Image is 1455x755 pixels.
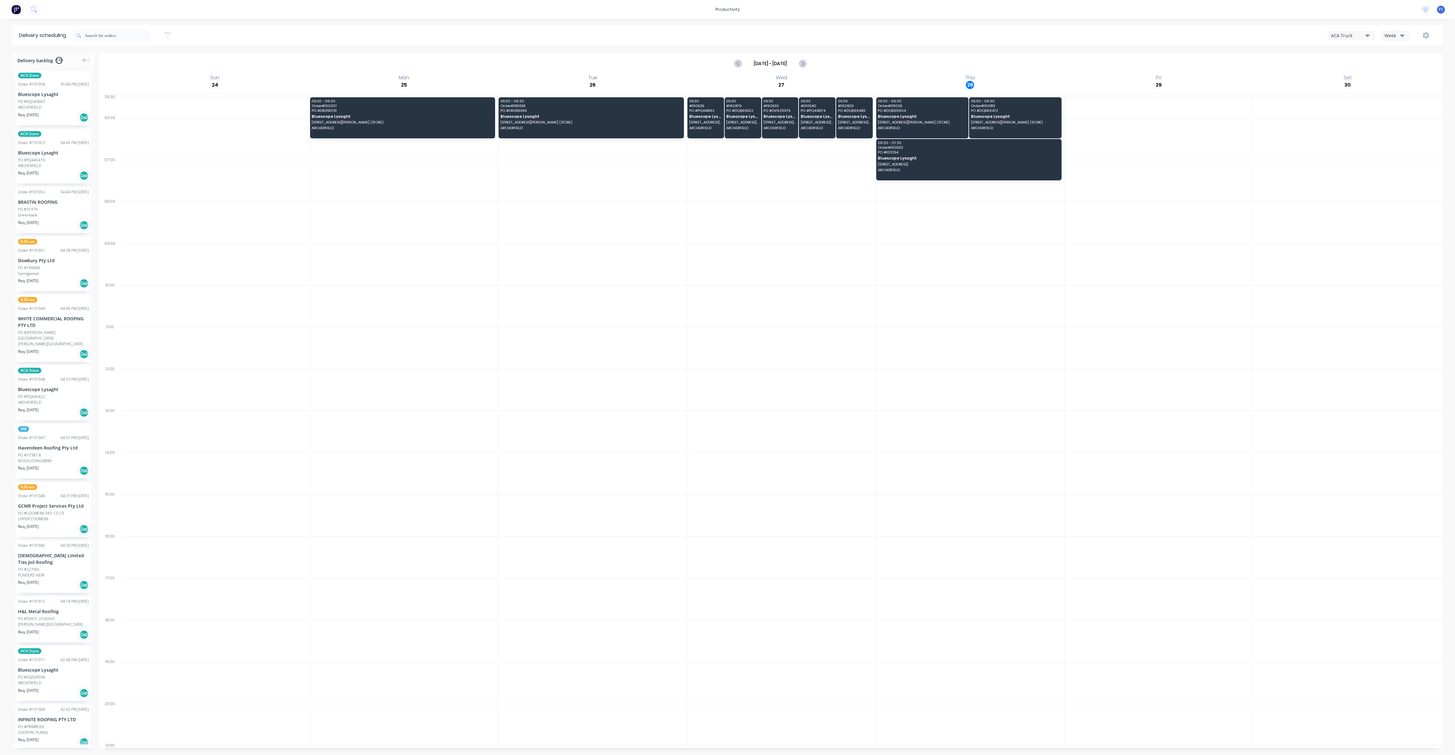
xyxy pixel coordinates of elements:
div: PO #227965 [18,567,40,572]
span: Order # 190337 [312,104,492,108]
div: 19:00 [99,658,121,700]
div: Order # 191056 [18,82,45,87]
span: [STREET_ADDRESS][PERSON_NAME] (STORE) [726,120,759,124]
div: Order # 191052 [18,189,45,195]
div: Bluescope Lysaght [18,667,89,673]
span: ACA Store [18,131,41,137]
div: WOOLLOONGABBA [18,458,89,464]
span: PO # 103254 [878,150,1058,154]
div: ACA Truck [1331,32,1365,39]
div: Order # 191053 [18,140,45,146]
div: Delivery scheduling [13,25,72,45]
div: Del [79,171,89,180]
span: PO # PQ445174 [801,109,834,112]
div: FLINDERS VIEW [18,572,89,578]
div: Sun [208,75,221,81]
span: ARCHERFIELD [878,168,1058,172]
div: 27 [777,81,786,89]
div: 21:00 [99,742,121,749]
span: 05:30 [801,99,834,103]
div: 04:31 PM [DATE] [61,435,89,441]
div: 11:00 [99,323,121,365]
div: Del [79,630,89,639]
span: 06:30 - 07:30 [878,141,1058,145]
div: Order # 191015 [18,599,45,604]
div: 06:00 [99,114,121,156]
span: [STREET_ADDRESS][PERSON_NAME] (STORE) [838,120,871,124]
span: AM [18,426,29,432]
span: [STREET_ADDRESS][PERSON_NAME] (STORE) [689,120,722,124]
span: Order # 191036 [878,104,966,108]
div: 13:00 [99,407,121,449]
div: BRASTIN ROOFING [18,199,89,205]
span: PO # DN355384 [500,109,680,112]
span: Order # 190813 [971,104,1059,108]
span: Req. [DATE] [18,407,39,413]
span: ARCHERFIELD [971,126,1059,130]
span: 05:30 [838,99,871,103]
div: 04:44 PM [DATE] [61,189,89,195]
span: Req. [DATE] [18,524,39,529]
span: ARCHERFIELD [500,126,680,130]
span: [STREET_ADDRESS][PERSON_NAME] (STORE) [763,120,796,124]
span: ARCHERFIELD [726,126,759,130]
span: 05:30 [726,99,759,103]
span: Bluescope Lysaght [878,156,1058,160]
div: PO #37381 B [18,452,41,458]
div: PO #50931-25303HC [18,616,55,622]
div: ARCHERFIELD [18,680,89,686]
span: PO # DQ569483 [838,109,871,112]
span: PO # DQ569604 [878,109,966,112]
span: Req. [DATE] [18,629,39,635]
div: 14:00 [99,449,121,491]
div: Week [1385,32,1403,39]
div: Greenbank [18,212,89,218]
div: 24 [211,81,219,89]
div: Del [79,466,89,475]
span: Req. [DATE] [18,112,39,118]
div: Bluescope Lysaght [18,149,89,156]
input: Search for orders [85,29,151,42]
span: Req. [DATE] [18,220,39,226]
div: 29 [1155,81,1163,89]
span: # 190540 [801,104,834,108]
div: PO #COOMERA 343-12123 [18,510,64,516]
span: Bluescope Lysaght [878,114,966,118]
span: 05:30 - 06:30 [312,99,492,103]
div: [PERSON_NAME][GEOGRAPHIC_DATA] [18,341,89,347]
span: F1 [1439,7,1443,12]
div: Order # 191045 [18,543,45,548]
span: Req. [DATE] [18,688,39,693]
span: [STREET_ADDRESS][PERSON_NAME] (STORE) [801,120,834,124]
div: Del [79,113,89,122]
span: 05:30 - 06:30 [971,99,1059,103]
span: 05:30 - 06:30 [500,99,680,103]
span: # 190530 [763,104,796,108]
div: Mon [397,75,411,81]
div: Del [79,349,89,359]
span: ACA Store [18,648,41,654]
div: Havendeen Roofing Pty Ltd [18,444,89,451]
div: 07:00 [99,156,121,198]
span: Bluescope Lysaght [801,114,834,118]
span: PO # DN355761 [312,109,492,112]
div: Order # 191046 [18,493,45,499]
span: Req. [DATE] [18,349,39,354]
div: PO #PRIMROSE [18,724,45,730]
span: ACA Store [18,73,41,78]
span: ARCHERFIELD [878,126,966,130]
span: [STREET_ADDRESS][PERSON_NAME] (STORE) [971,120,1059,124]
div: 05:00 PM [DATE] [61,82,89,87]
div: Del [79,408,89,417]
span: PO # PQ445162 [689,109,722,112]
button: ACA Truck [1327,31,1375,40]
span: Bluescope Lysaght [726,114,759,118]
div: 02:42 PM [DATE] [61,707,89,712]
div: PO #DQ569596 [18,674,45,680]
div: Del [79,688,89,698]
span: Req. [DATE] [18,278,39,284]
span: [STREET_ADDRESS] [878,162,1058,166]
span: ARCHERFIELD [801,126,834,130]
div: 17:00 [99,574,121,616]
div: Order # 191009 [18,707,45,712]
